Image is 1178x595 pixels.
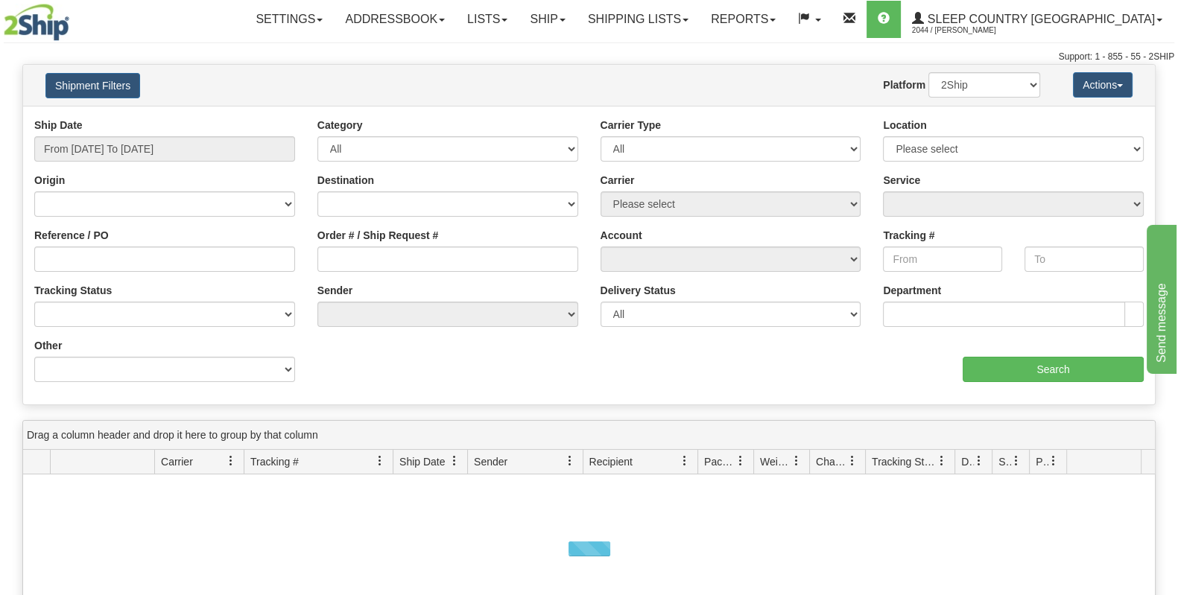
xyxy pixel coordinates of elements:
span: Weight [760,454,791,469]
a: Lists [456,1,519,38]
label: Category [317,118,363,133]
button: Shipment Filters [45,73,140,98]
div: Support: 1 - 855 - 55 - 2SHIP [4,51,1174,63]
a: Weight filter column settings [784,448,809,474]
label: Location [883,118,926,133]
label: Destination [317,173,374,188]
a: Addressbook [334,1,456,38]
label: Carrier [601,173,635,188]
label: Sender [317,283,352,298]
label: Account [601,228,642,243]
label: Tracking Status [34,283,112,298]
a: Charge filter column settings [840,448,865,474]
span: Recipient [589,454,633,469]
a: Settings [244,1,334,38]
span: 2044 / [PERSON_NAME] [912,23,1024,38]
a: Reports [700,1,787,38]
a: Sleep Country [GEOGRAPHIC_DATA] 2044 / [PERSON_NAME] [901,1,1174,38]
span: Charge [816,454,847,469]
label: Reference / PO [34,228,109,243]
a: Packages filter column settings [728,448,753,474]
label: Tracking # [883,228,934,243]
label: Ship Date [34,118,83,133]
label: Order # / Ship Request # [317,228,439,243]
span: Delivery Status [961,454,974,469]
input: Search [963,357,1144,382]
span: Ship Date [399,454,445,469]
button: Actions [1073,72,1133,98]
label: Department [883,283,941,298]
a: Sender filter column settings [557,448,583,474]
a: Tracking Status filter column settings [929,448,954,474]
a: Tracking # filter column settings [367,448,393,474]
a: Shipping lists [577,1,700,38]
label: Service [883,173,920,188]
div: Send message [11,9,138,27]
label: Other [34,338,62,353]
input: To [1025,246,1144,272]
input: From [883,246,1002,272]
iframe: chat widget [1144,221,1177,373]
span: Sleep Country [GEOGRAPHIC_DATA] [924,13,1155,25]
span: Tracking # [250,454,299,469]
a: Ship Date filter column settings [442,448,467,474]
a: Delivery Status filter column settings [966,448,992,474]
span: Pickup Status [1036,454,1048,469]
label: Platform [883,77,925,92]
a: Ship [519,1,576,38]
a: Carrier filter column settings [218,448,244,474]
div: grid grouping header [23,421,1155,450]
span: Carrier [161,454,193,469]
span: Sender [474,454,507,469]
label: Origin [34,173,65,188]
span: Packages [704,454,735,469]
img: logo2044.jpg [4,4,69,41]
span: Tracking Status [872,454,937,469]
label: Delivery Status [601,283,676,298]
a: Pickup Status filter column settings [1041,448,1066,474]
label: Carrier Type [601,118,661,133]
a: Recipient filter column settings [672,448,697,474]
a: Shipment Issues filter column settings [1004,448,1029,474]
span: Shipment Issues [998,454,1011,469]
